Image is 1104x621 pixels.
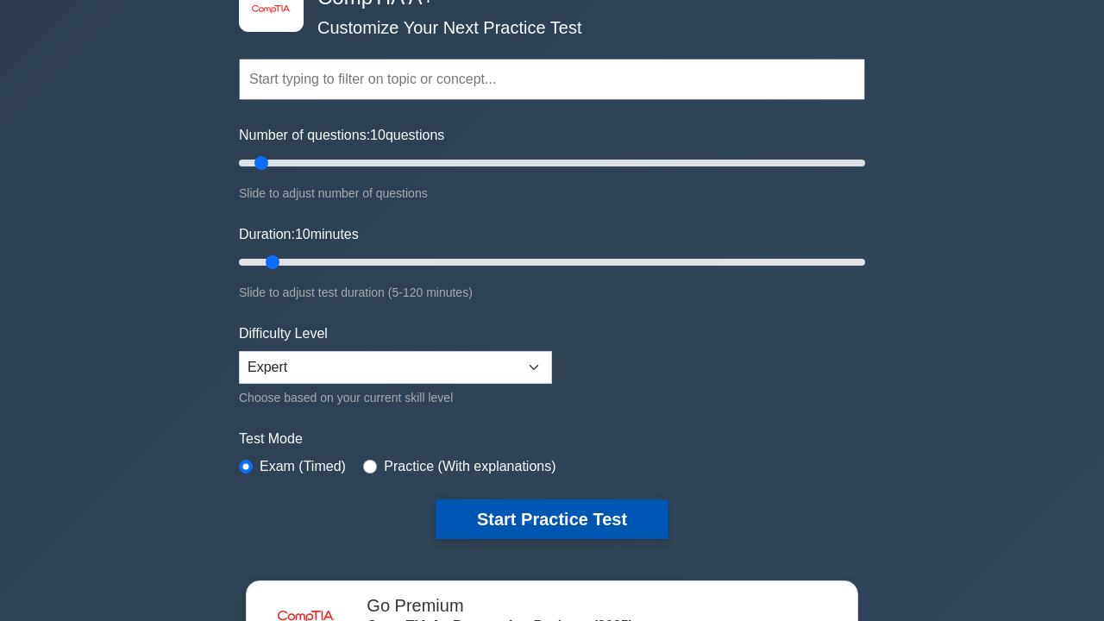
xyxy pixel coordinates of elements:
[384,456,555,477] label: Practice (With explanations)
[239,183,865,204] div: Slide to adjust number of questions
[260,456,346,477] label: Exam (Timed)
[239,282,865,303] div: Slide to adjust test duration (5-120 minutes)
[370,128,386,142] span: 10
[295,227,310,241] span: 10
[239,59,865,100] input: Start typing to filter on topic or concept...
[436,499,668,539] button: Start Practice Test
[239,125,444,146] label: Number of questions: questions
[239,323,328,344] label: Difficulty Level
[239,429,865,449] label: Test Mode
[239,387,552,408] div: Choose based on your current skill level
[239,224,359,245] label: Duration: minutes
